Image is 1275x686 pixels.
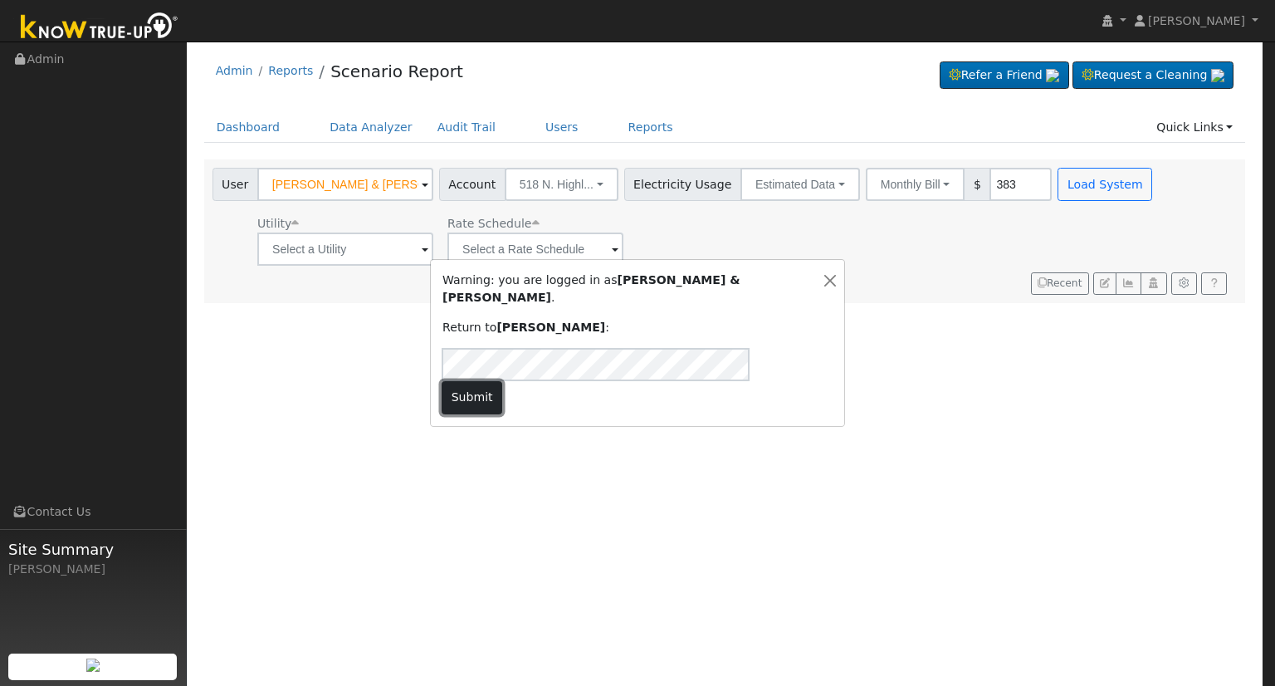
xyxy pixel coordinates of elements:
[442,381,502,414] button: Submit
[442,272,804,306] p: Warning: you are logged in as .
[496,321,605,334] strong: [PERSON_NAME]
[442,319,804,336] p: Return to :
[442,273,740,304] strong: [PERSON_NAME] & [PERSON_NAME]
[821,272,838,289] button: Close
